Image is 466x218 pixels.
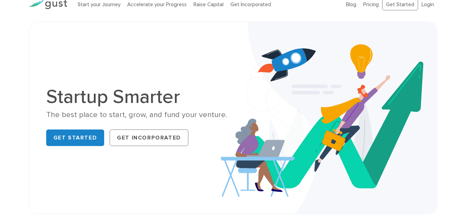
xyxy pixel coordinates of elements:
a: Get Started [46,129,105,146]
div: The best place to start, grow, and fund your venture. [46,110,228,120]
a: Login [422,1,434,8]
a: Blog [346,1,356,8]
a: Get Incorporated [230,1,271,8]
a: Get Incorporated [110,129,188,146]
a: Raise Capital [194,1,224,8]
a: Pricing [363,1,379,8]
a: Accelerate your Progress [127,1,187,8]
h1: Startup Smarter [46,87,228,106]
a: Start your Journey [78,1,120,8]
img: Startup Smarter Hero [221,22,437,214]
